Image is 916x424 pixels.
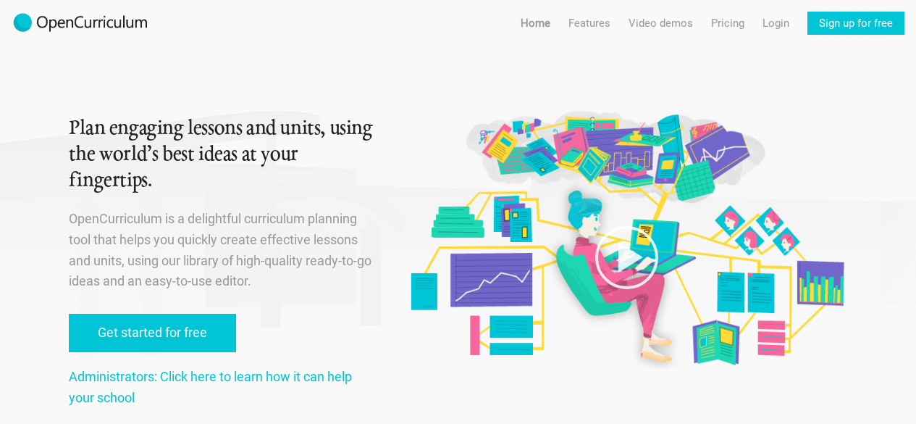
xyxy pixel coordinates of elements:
[629,12,693,35] a: Video demos
[69,209,375,292] p: OpenCurriculum is a delightful curriculum planning tool that helps you quickly create effective l...
[69,369,352,405] a: Administrators: Click here to learn how it can help your school
[12,12,149,35] img: 2017-logo-m.png
[711,12,744,35] a: Pricing
[69,116,375,194] h1: Plan engaging lessons and units, using the world’s best ideas at your fingertips.
[762,12,789,35] a: Login
[568,12,610,35] a: Features
[807,12,904,35] a: Sign up for free
[521,12,550,35] a: Home
[69,314,236,352] a: Get started for free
